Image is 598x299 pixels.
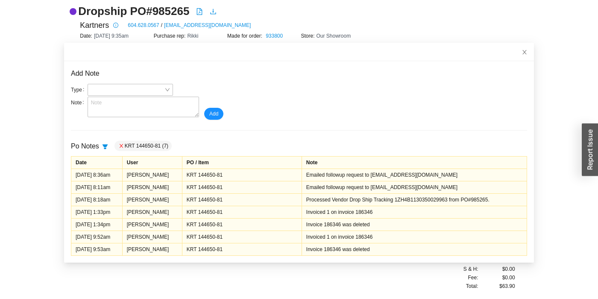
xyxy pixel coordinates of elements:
button: Close [515,43,534,62]
div: $0.00 [478,265,515,273]
a: 933800 [266,33,283,39]
div: Emailed followup request to [EMAIL_ADDRESS][DOMAIN_NAME] [306,183,522,192]
button: close [118,142,125,149]
span: Rikki [187,33,198,39]
span: Date: [80,33,94,39]
div: Invoice 186346 was deleted [306,245,522,254]
button: filter [99,141,111,153]
span: $0.00 [502,273,515,282]
div: Po Notes [71,141,111,153]
td: [PERSON_NAME] [122,243,182,255]
span: Made for order: [227,33,264,39]
label: Note [71,97,88,109]
td: [DATE] 1:33pm [71,206,123,218]
h2: Dropship PO # 985265 [78,4,189,19]
span: Fee : [468,273,478,282]
td: [DATE] 8:18am [71,193,123,206]
div: Invoice 186346 was deleted [306,220,522,229]
td: [DATE] 9:52am [71,231,123,243]
td: Date [71,156,123,169]
div: $63.90 [478,282,515,290]
span: close [522,49,528,55]
div: Invoiced 1 on invoice 186346 [306,208,522,216]
span: S & H: [463,265,478,273]
td: KRT 144650-81 [182,218,302,231]
td: KRT 144650-81 [182,193,302,206]
div: Emailed followup request to [EMAIL_ADDRESS][DOMAIN_NAME] [306,171,522,179]
label: Type [71,84,88,96]
span: Add [209,110,218,118]
td: [DATE] 8:36am [71,169,123,181]
td: Note [302,156,527,169]
td: [DATE] 1:34pm [71,218,123,231]
span: download [210,8,217,15]
span: Total: [466,282,478,290]
td: [PERSON_NAME] [122,231,182,243]
span: Kartners [80,19,109,32]
div: Add Note [71,68,527,80]
td: [DATE] 8:11am [71,181,123,193]
td: [DATE] 9:53am [71,243,123,255]
span: filter [100,144,111,150]
span: Purchase rep: [154,33,188,39]
td: [PERSON_NAME] [122,169,182,181]
td: KRT 144650-81 [182,231,302,243]
td: [PERSON_NAME] [122,206,182,218]
td: [PERSON_NAME] [122,193,182,206]
span: / [161,21,162,30]
span: Store: [301,33,316,39]
td: [PERSON_NAME] [122,218,182,231]
span: close [118,143,124,148]
span: [DATE] 9:35am [94,33,129,39]
button: info-circle [109,19,121,31]
td: KRT 144650-81 [182,169,302,181]
td: [PERSON_NAME] [122,181,182,193]
td: User [122,156,182,169]
button: Add [204,108,223,120]
span: Our Showroom [317,33,351,39]
td: KRT 144650-81 [182,206,302,218]
div: Processed Vendor Drop Ship Tracking 1ZH4B1130350029963 from PO#985265. [306,195,522,204]
a: download [210,8,217,17]
span: file-pdf [196,8,203,15]
span: info-circle [111,23,120,28]
a: 604.628.0567 [128,21,159,30]
a: file-pdf [196,8,203,17]
div: KRT 144650-81 (7) [114,141,172,151]
td: PO / Item [182,156,302,169]
div: Invoiced 1 on invoice 186346 [306,233,522,241]
td: KRT 144650-81 [182,243,302,255]
td: KRT 144650-81 [182,181,302,193]
a: [EMAIL_ADDRESS][DOMAIN_NAME] [164,21,251,30]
